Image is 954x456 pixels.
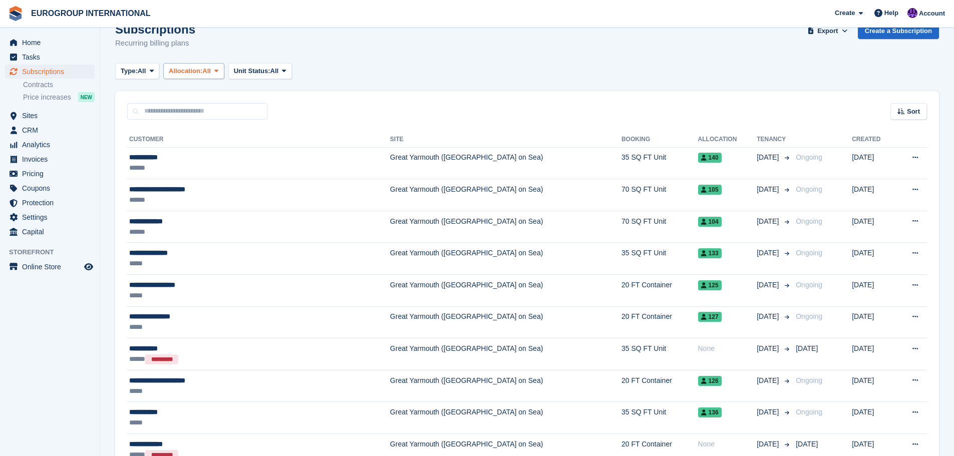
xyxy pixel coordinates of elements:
td: Great Yarmouth ([GEOGRAPHIC_DATA] on Sea) [390,275,621,307]
span: Sort [907,107,920,117]
span: [DATE] [757,184,781,195]
td: Great Yarmouth ([GEOGRAPHIC_DATA] on Sea) [390,402,621,434]
span: Ongoing [796,249,822,257]
span: [DATE] [757,407,781,417]
span: 126 [698,376,722,386]
td: 35 SQ FT Unit [621,338,698,370]
a: menu [5,123,95,137]
a: menu [5,109,95,123]
td: Great Yarmouth ([GEOGRAPHIC_DATA] on Sea) [390,211,621,243]
span: Ongoing [796,312,822,320]
td: [DATE] [852,243,895,275]
a: menu [5,65,95,79]
a: menu [5,260,95,274]
span: [DATE] [757,152,781,163]
span: Online Store [22,260,82,274]
span: All [138,66,146,76]
a: EUROGROUP INTERNATIONAL [27,5,155,22]
span: Export [817,26,838,36]
span: [DATE] [796,344,818,352]
span: [DATE] [757,343,781,354]
span: Settings [22,210,82,224]
span: Allocation: [169,66,202,76]
span: [DATE] [757,248,781,258]
span: Protection [22,196,82,210]
span: Ongoing [796,185,822,193]
td: [DATE] [852,370,895,402]
a: menu [5,210,95,224]
span: Coupons [22,181,82,195]
span: All [202,66,211,76]
a: menu [5,36,95,50]
button: Type: All [115,63,159,80]
span: Capital [22,225,82,239]
span: Ongoing [796,217,822,225]
td: Great Yarmouth ([GEOGRAPHIC_DATA] on Sea) [390,370,621,402]
a: Create a Subscription [858,23,939,39]
img: Calvin Tickner [907,8,917,18]
span: [DATE] [757,216,781,227]
div: None [698,343,757,354]
td: Great Yarmouth ([GEOGRAPHIC_DATA] on Sea) [390,243,621,275]
td: [DATE] [852,338,895,370]
th: Allocation [698,132,757,148]
a: menu [5,152,95,166]
td: [DATE] [852,402,895,434]
span: Invoices [22,152,82,166]
th: Tenancy [757,132,792,148]
span: 140 [698,153,722,163]
h1: Subscriptions [115,23,195,36]
a: menu [5,50,95,64]
span: Help [884,8,898,18]
span: Storefront [9,247,100,257]
td: 35 SQ FT Unit [621,402,698,434]
span: Unit Status: [234,66,270,76]
td: 35 SQ FT Unit [621,243,698,275]
span: Home [22,36,82,50]
span: Ongoing [796,153,822,161]
span: 127 [698,312,722,322]
td: [DATE] [852,179,895,211]
span: Type: [121,66,138,76]
td: 20 FT Container [621,275,698,307]
button: Allocation: All [163,63,224,80]
span: Sites [22,109,82,123]
span: [DATE] [757,311,781,322]
td: 20 FT Container [621,370,698,402]
span: [DATE] [757,375,781,386]
th: Booking [621,132,698,148]
th: Customer [127,132,390,148]
th: Site [390,132,621,148]
span: Pricing [22,167,82,181]
span: Create [835,8,855,18]
th: Created [852,132,895,148]
span: 105 [698,185,722,195]
span: [DATE] [757,280,781,290]
td: [DATE] [852,306,895,338]
span: 125 [698,280,722,290]
span: [DATE] [757,439,781,449]
div: NEW [78,92,95,102]
span: Ongoing [796,408,822,416]
td: 20 FT Container [621,306,698,338]
button: Export [806,23,850,39]
td: 70 SQ FT Unit [621,179,698,211]
span: Account [919,9,945,19]
td: Great Yarmouth ([GEOGRAPHIC_DATA] on Sea) [390,306,621,338]
span: Ongoing [796,376,822,384]
a: menu [5,138,95,152]
span: CRM [22,123,82,137]
span: 104 [698,217,722,227]
td: [DATE] [852,147,895,179]
td: Great Yarmouth ([GEOGRAPHIC_DATA] on Sea) [390,147,621,179]
button: Unit Status: All [228,63,292,80]
span: Subscriptions [22,65,82,79]
span: Price increases [23,93,71,102]
span: [DATE] [796,440,818,448]
td: Great Yarmouth ([GEOGRAPHIC_DATA] on Sea) [390,179,621,211]
div: None [698,439,757,449]
span: 136 [698,407,722,417]
a: Price increases NEW [23,92,95,103]
span: Tasks [22,50,82,64]
span: Analytics [22,138,82,152]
